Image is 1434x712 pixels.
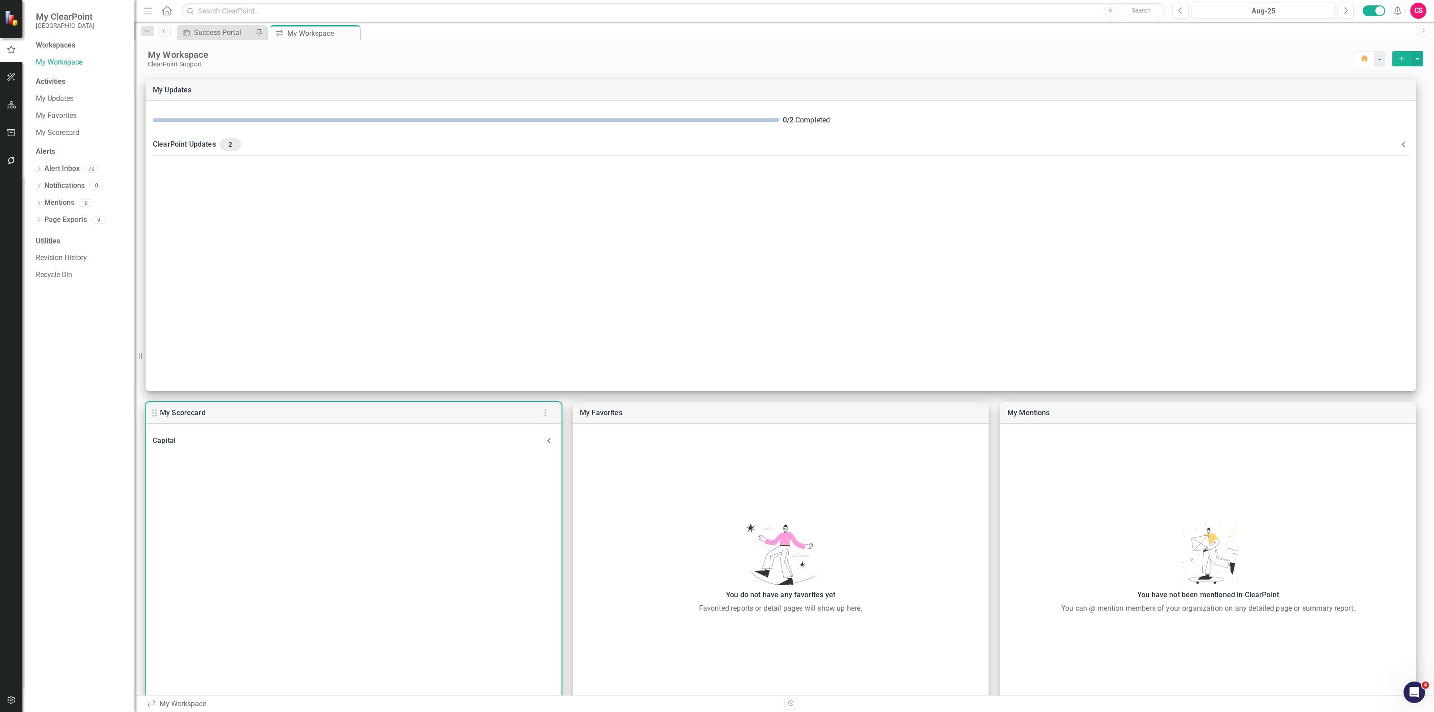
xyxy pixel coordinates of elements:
div: My Workspace [147,699,777,709]
div: Workspaces [36,40,75,51]
div: Completed [783,115,1409,126]
span: 2 [223,140,238,148]
div: Favorited reports or detail pages will show up here. [577,603,984,614]
div: My Workspace [148,49,1355,61]
a: Success Portal [179,27,253,38]
a: My Mentions [1007,408,1050,417]
div: You do not have any favorites yet [577,589,984,601]
a: Alert Inbox [44,164,80,174]
a: Revision History [36,253,125,263]
div: Aug-25 [1195,6,1332,17]
a: Recycle Bin [36,270,125,280]
a: My Scorecard [36,128,125,138]
div: ClearPoint Updates [153,138,1398,151]
button: select merge strategy [1412,51,1423,66]
a: My Favorites [580,408,622,417]
button: Aug-25 [1192,3,1335,19]
a: Page Exports [44,215,87,225]
a: Notifications [44,181,85,191]
small: [GEOGRAPHIC_DATA] [36,22,95,29]
a: My Workspace [36,57,125,68]
div: Capital [146,431,562,451]
a: My Updates [153,86,192,94]
div: ClearPoint Updates2 [146,133,1416,156]
div: Alerts [36,147,125,157]
button: Search [1119,4,1163,17]
div: split button [1392,51,1423,66]
button: select merge strategy [1392,51,1412,66]
a: My Scorecard [160,408,206,417]
div: 79 [84,165,99,173]
div: Capital [153,434,544,447]
span: 4 [1422,682,1429,689]
div: Activities [36,77,125,87]
span: My ClearPoint [36,11,95,22]
div: My Workspace [287,28,358,39]
div: You have not been mentioned in ClearPoint [1005,589,1412,601]
iframe: Intercom live chat [1404,682,1425,703]
div: You can @ mention members of your organization on any detailed page or summary report. [1005,603,1412,614]
div: 0 [89,182,104,190]
a: My Favorites [36,111,125,121]
div: Utilities [36,236,125,247]
div: 0 / 2 [783,115,794,126]
a: Mentions [44,198,74,208]
div: 9 [91,216,106,224]
input: Search ClearPoint... [181,3,1166,19]
div: Success Portal [194,27,253,38]
div: 0 [79,199,93,207]
img: ClearPoint Strategy [4,10,20,26]
div: ClearPoint Support [148,61,1355,68]
button: CS [1410,3,1426,19]
span: Search [1132,7,1151,14]
a: My Updates [36,94,125,104]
